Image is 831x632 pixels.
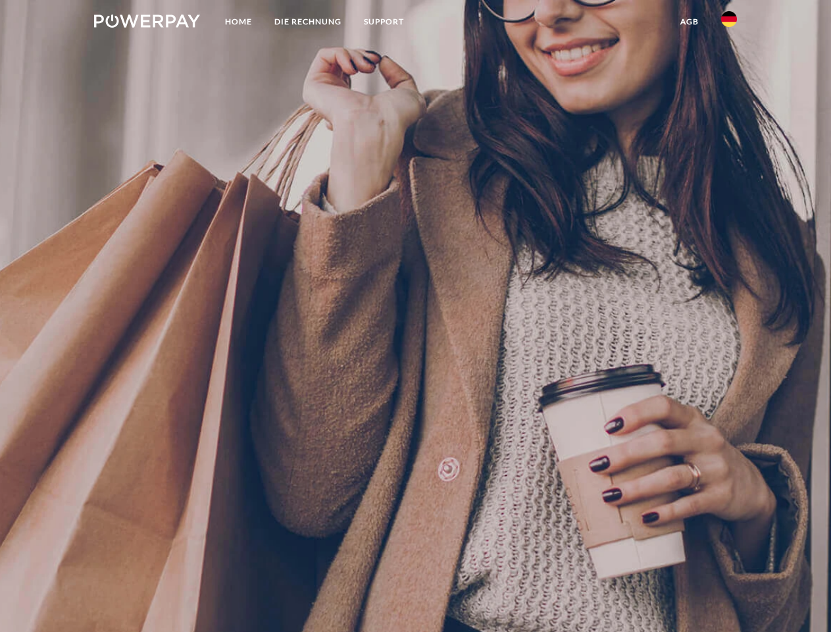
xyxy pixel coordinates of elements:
[669,10,710,34] a: agb
[263,10,353,34] a: DIE RECHNUNG
[721,11,737,27] img: de
[214,10,263,34] a: Home
[94,14,200,28] img: logo-powerpay-white.svg
[353,10,415,34] a: SUPPORT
